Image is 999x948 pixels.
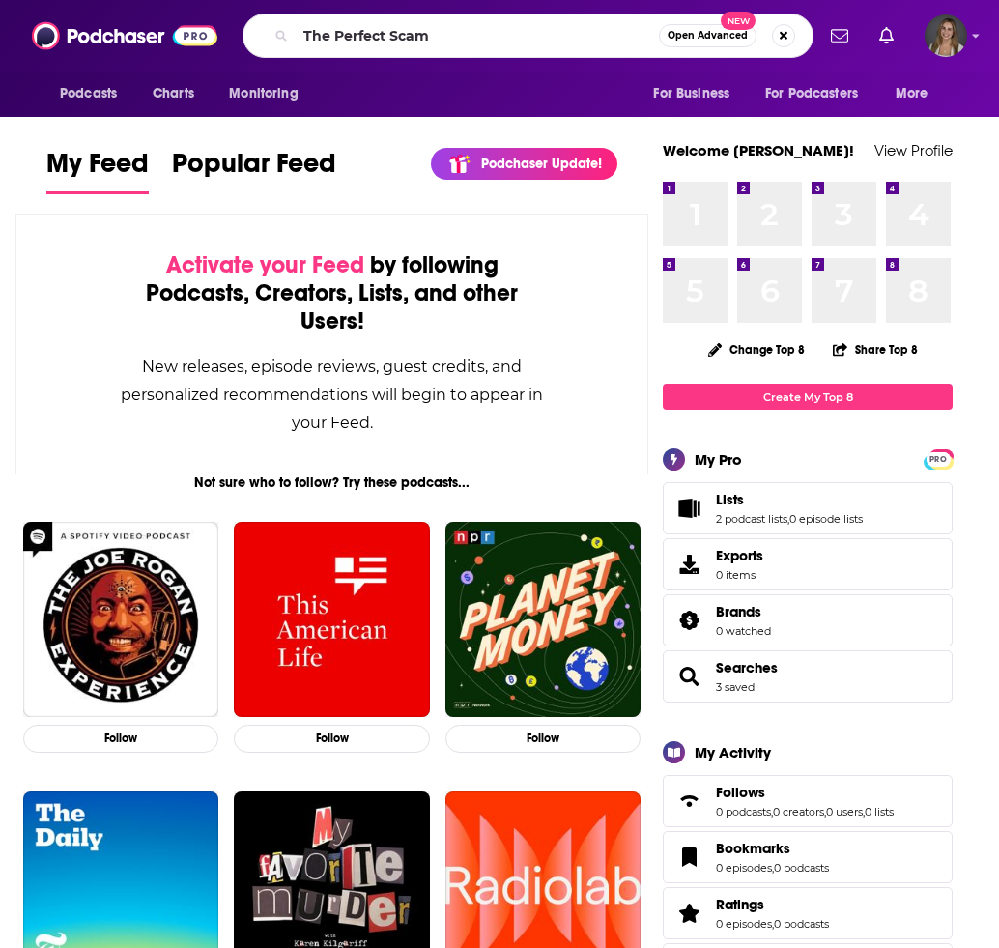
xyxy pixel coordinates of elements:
[925,14,967,57] button: Show profile menu
[874,141,953,159] a: View Profile
[670,551,708,578] span: Exports
[663,887,953,939] span: Ratings
[716,659,778,676] a: Searches
[663,482,953,534] span: Lists
[721,12,756,30] span: New
[716,624,771,638] a: 0 watched
[787,512,789,526] span: ,
[716,896,829,913] a: Ratings
[23,522,218,717] img: The Joe Rogan Experience
[772,861,774,875] span: ,
[927,451,950,466] a: PRO
[716,568,763,582] span: 0 items
[695,743,771,761] div: My Activity
[716,784,894,801] a: Follows
[659,24,756,47] button: Open AdvancedNew
[774,861,829,875] a: 0 podcasts
[773,805,824,819] a: 0 creators
[670,495,708,522] a: Lists
[697,337,816,361] button: Change Top 8
[716,896,764,913] span: Ratings
[32,17,217,54] img: Podchaser - Follow, Share and Rate Podcasts
[140,75,206,112] a: Charts
[716,512,787,526] a: 2 podcast lists
[716,805,771,819] a: 0 podcasts
[481,156,602,172] p: Podchaser Update!
[753,75,886,112] button: open menu
[663,538,953,590] a: Exports
[234,522,429,717] img: This American Life
[15,474,648,491] div: Not sure who to follow? Try these podcasts...
[670,788,708,815] a: Follows
[445,522,641,717] img: Planet Money
[716,680,755,694] a: 3 saved
[670,607,708,634] a: Brands
[663,141,854,159] a: Welcome [PERSON_NAME]!
[925,14,967,57] span: Logged in as hhughes
[234,725,429,753] button: Follow
[243,14,813,58] div: Search podcasts, credits, & more...
[653,80,729,107] span: For Business
[716,840,829,857] a: Bookmarks
[663,650,953,703] span: Searches
[695,450,742,469] div: My Pro
[668,31,748,41] span: Open Advanced
[172,147,336,191] span: Popular Feed
[765,80,858,107] span: For Podcasters
[46,147,149,191] span: My Feed
[229,80,298,107] span: Monitoring
[716,603,761,620] span: Brands
[823,19,856,52] a: Show notifications dropdown
[896,80,928,107] span: More
[716,491,744,508] span: Lists
[824,805,826,819] span: ,
[871,19,901,52] a: Show notifications dropdown
[215,75,323,112] button: open menu
[60,80,117,107] span: Podcasts
[716,784,765,801] span: Follows
[832,330,919,368] button: Share Top 8
[863,805,865,819] span: ,
[663,775,953,827] span: Follows
[172,147,336,194] a: Popular Feed
[296,20,659,51] input: Search podcasts, credits, & more...
[153,80,194,107] span: Charts
[865,805,894,819] a: 0 lists
[789,512,863,526] a: 0 episode lists
[113,353,551,437] div: New releases, episode reviews, guest credits, and personalized recommendations will begin to appe...
[716,917,772,931] a: 0 episodes
[716,547,763,564] span: Exports
[670,844,708,871] a: Bookmarks
[670,663,708,690] a: Searches
[663,384,953,410] a: Create My Top 8
[663,594,953,646] span: Brands
[826,805,863,819] a: 0 users
[166,250,364,279] span: Activate your Feed
[716,491,863,508] a: Lists
[716,840,790,857] span: Bookmarks
[663,831,953,883] span: Bookmarks
[771,805,773,819] span: ,
[716,861,772,875] a: 0 episodes
[113,251,551,335] div: by following Podcasts, Creators, Lists, and other Users!
[882,75,953,112] button: open menu
[716,603,771,620] a: Brands
[23,725,218,753] button: Follow
[46,75,142,112] button: open menu
[46,147,149,194] a: My Feed
[772,917,774,931] span: ,
[927,452,950,467] span: PRO
[925,14,967,57] img: User Profile
[445,725,641,753] button: Follow
[774,917,829,931] a: 0 podcasts
[640,75,754,112] button: open menu
[670,900,708,927] a: Ratings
